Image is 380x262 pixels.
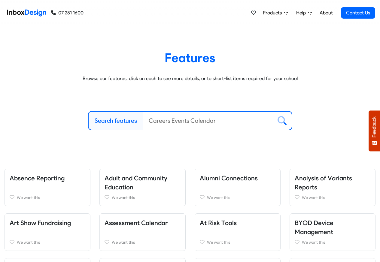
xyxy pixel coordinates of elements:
[17,240,40,245] span: We want this
[285,213,380,251] div: BYOD Device Management
[95,213,190,251] div: Assessment Calendar
[105,174,167,191] a: Adult and Community Education
[263,9,284,17] span: Products
[207,195,230,200] span: We want this
[190,169,285,206] div: Alumni Connections
[112,240,135,245] span: We want this
[296,9,308,17] span: Help
[295,174,352,191] a: Analysis of Variants Reports
[285,169,380,206] div: Analysis of Variants Reports
[260,7,290,19] a: Products
[200,174,258,182] a: Alumni Connections
[17,195,40,200] span: We want this
[10,239,85,246] a: We want this
[105,219,168,227] a: Assessment Calendar
[318,7,334,19] a: About
[369,110,380,151] button: Feedback - Show survey
[341,7,375,19] a: Contact Us
[295,239,370,246] a: We want this
[302,195,325,200] span: We want this
[10,174,65,182] a: Absence Reporting
[200,219,237,227] a: At Risk Tools
[10,219,71,227] a: Art Show Fundraising
[10,194,85,201] a: We want this
[200,194,275,201] a: We want this
[295,194,370,201] a: We want this
[105,194,180,201] a: We want this
[207,240,230,245] span: We want this
[9,75,371,82] p: Browse our features, click on each to see more details, or to short-list items required for your ...
[372,116,377,137] span: Feedback
[143,112,273,130] input: Careers Events Calendar
[9,50,371,65] heading: Features
[51,9,84,17] a: 07 281 1600
[190,213,285,251] div: At Risk Tools
[105,239,180,246] a: We want this
[112,195,135,200] span: We want this
[200,239,275,246] a: We want this
[294,7,315,19] a: Help
[302,240,325,245] span: We want this
[295,219,333,236] a: BYOD Device Management
[95,116,137,125] label: Search features
[95,169,190,206] div: Adult and Community Education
